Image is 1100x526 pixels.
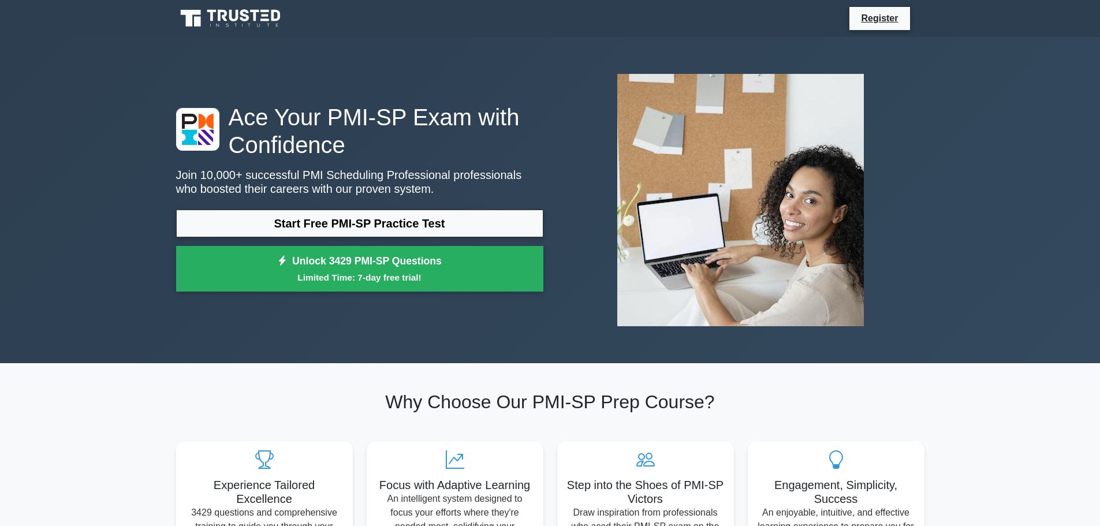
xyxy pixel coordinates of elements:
small: Limited Time: 7-day free trial! [191,271,529,284]
h5: Focus with Adaptive Learning [376,478,534,492]
h5: Engagement, Simplicity, Success [757,478,915,506]
a: Unlock 3429 PMI-SP QuestionsLimited Time: 7-day free trial! [176,246,543,292]
h5: Experience Tailored Excellence [185,478,344,506]
h5: Step into the Shoes of PMI-SP Victors [566,478,725,506]
h2: Why Choose Our PMI-SP Prep Course? [176,391,924,413]
h1: Ace Your PMI-SP Exam with Confidence [176,103,543,159]
a: Register [854,11,905,25]
a: Start Free PMI-SP Practice Test [176,210,543,237]
p: Join 10,000+ successful PMI Scheduling Professional professionals who boosted their careers with ... [176,168,543,196]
